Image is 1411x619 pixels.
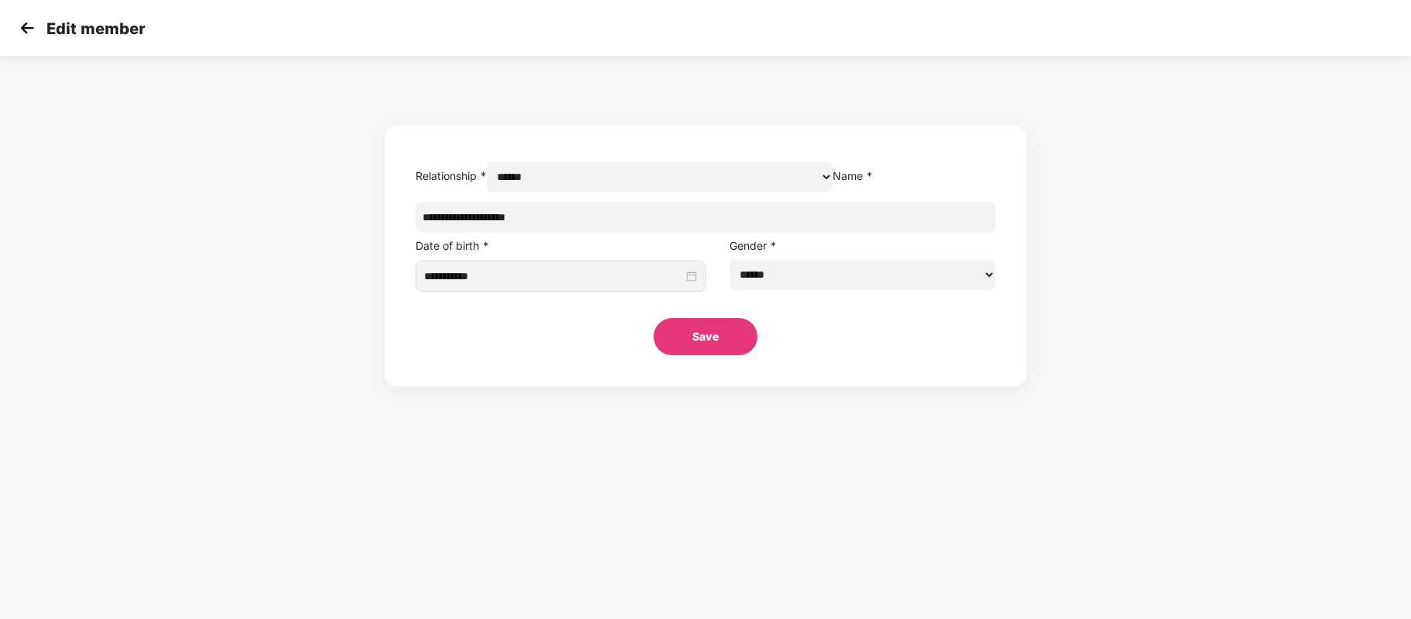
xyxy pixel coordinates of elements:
[16,16,39,40] img: svg+xml;base64,PHN2ZyB4bWxucz0iaHR0cDovL3d3dy53My5vcmcvMjAwMC9zdmciIHdpZHRoPSIzMCIgaGVpZ2h0PSIzMC...
[833,169,873,182] label: Name *
[416,169,487,182] label: Relationship *
[47,19,145,38] p: Edit member
[416,239,489,252] label: Date of birth *
[730,239,777,252] label: Gender *
[654,318,757,355] button: Save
